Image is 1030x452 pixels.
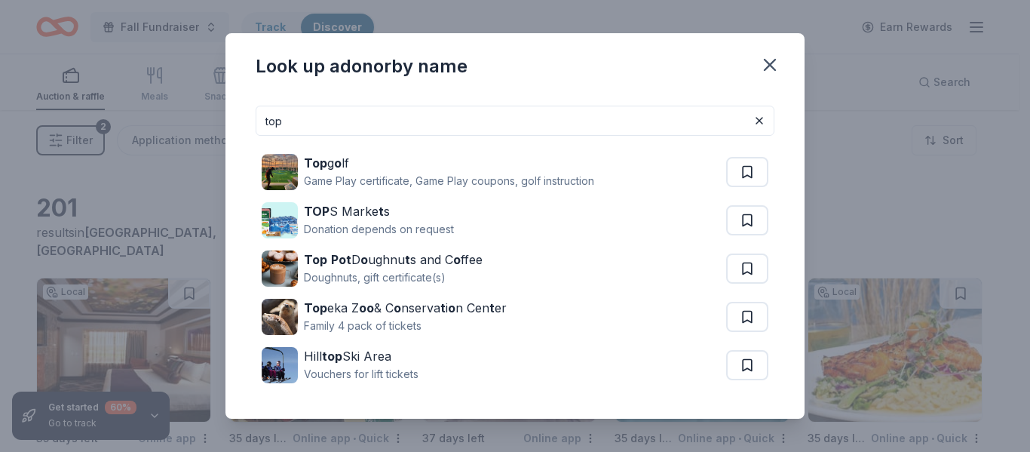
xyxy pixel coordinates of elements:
[304,299,507,317] div: eka Z & C nserva i n Cen er
[304,154,594,172] div: g lf
[304,252,327,267] strong: Top
[360,252,368,267] strong: o
[453,252,461,267] strong: o
[304,347,418,365] div: Hill Ski Area
[262,299,298,335] img: Image for Topeka Zoo & Conservation Center
[304,155,327,171] strong: Top
[262,347,298,383] img: Image for Hilltop Ski Area
[262,154,298,190] img: Image for Topgolf
[394,300,401,315] strong: o
[322,349,342,364] strong: top
[262,202,298,238] img: Image for TOPS Markets
[359,300,374,315] strong: oo
[448,300,455,315] strong: o
[304,300,327,315] strong: Top
[405,252,410,267] strong: t
[304,204,330,219] strong: TOP
[489,300,495,315] strong: t
[256,54,467,78] div: Look up a donor by name
[304,220,454,238] div: Donation depends on request
[304,251,483,269] div: D ughnu s and C ffee
[304,269,483,287] div: Doughnuts, gift certificate(s)
[379,204,384,219] strong: t
[331,252,351,267] strong: Pot
[334,155,342,171] strong: o
[304,202,454,220] div: S Marke s
[304,172,594,190] div: Game Play certificate, Game Play coupons, golf instruction
[304,317,507,335] div: Family 4 pack of tickets
[256,106,774,136] input: Search
[440,300,446,315] strong: t
[262,251,298,287] img: Image for Top Pot Doughnuts and Coffee
[304,365,418,383] div: Vouchers for lift tickets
